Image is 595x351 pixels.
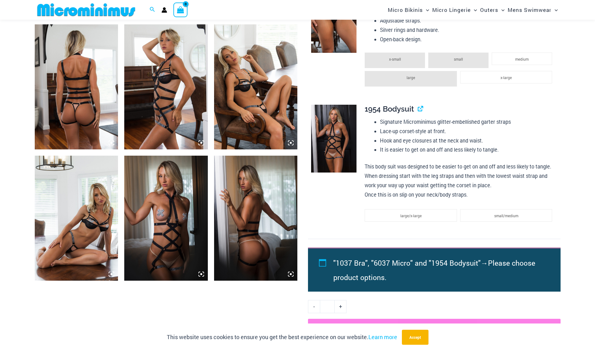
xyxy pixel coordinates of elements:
li: Adjustable straps. [380,16,555,25]
span: 1954 Bodysuit [365,104,414,113]
li: Silver rings and hardware. [380,25,555,35]
li: medium [492,53,552,65]
span: Please choose product options. [333,258,535,282]
a: Micro LingerieMenu ToggleMenu Toggle [431,2,479,18]
span: large [407,75,415,80]
span: Menu Toggle [423,2,429,18]
span: "1037 Bra", "6037 Micro" and "1954 Bodysuit" [333,258,481,268]
button: Add to cart [308,319,560,334]
a: View Shopping Cart, empty [173,3,188,17]
img: Invitation to Temptation Midnight 1954 Bodysuit [214,156,298,281]
span: medium [515,57,529,62]
span: Micro Lingerie [432,2,471,18]
a: Search icon link [150,6,155,14]
li: large/x-large [365,209,457,222]
input: Product quantity [320,300,335,313]
img: Invitation to Temptation Midnight 1954 Bodysuit [311,105,356,173]
li: small [428,53,489,68]
img: Invitation to Temptation Midnight 1037 Bra 6037 Thong [214,24,298,149]
img: Invitation to Temptation Midnight 1037 Bra 6037 Thong 1954 Bodysuit [124,24,208,149]
a: Learn more [368,333,397,341]
span: large/x-large [400,213,422,218]
span: Mens Swimwear [508,2,551,18]
a: OutersMenu ToggleMenu Toggle [479,2,506,18]
span: small [454,57,463,62]
a: - [308,300,320,313]
nav: Site Navigation [385,1,561,19]
li: small/medium [460,209,552,222]
a: Account icon link [162,7,167,13]
img: Invitation to Temptation Midnight 1954 Bodysuit [124,156,208,281]
span: Menu Toggle [498,2,505,18]
span: Outers [480,2,498,18]
li: Open-back design. [380,35,555,44]
li: It is easier to get on and off and less likely to tangle. [380,145,555,154]
a: Mens SwimwearMenu ToggleMenu Toggle [506,2,559,18]
li: x-large [460,71,552,83]
img: MM SHOP LOGO FLAT [35,3,138,17]
span: Micro Bikinis [388,2,423,18]
span: Menu Toggle [551,2,558,18]
li: Lace-up corset-style at front. [380,127,555,136]
li: → [333,256,546,284]
a: + [335,300,346,313]
a: Micro BikinisMenu ToggleMenu Toggle [386,2,431,18]
li: Hook and eye closures at the neck and waist. [380,136,555,145]
p: This website uses cookies to ensure you get the best experience on our website. [167,333,397,342]
p: This body suit was designed to be easier to get on and off and less likely to tangle. When dressi... [365,162,555,199]
li: large [365,71,457,87]
li: x-small [365,53,425,68]
span: x-small [389,57,401,62]
span: Menu Toggle [471,2,477,18]
li: Signature Microminimus glitter-embellished garter straps [380,117,555,127]
span: x-large [500,75,512,80]
button: Accept [402,330,428,345]
span: small/medium [494,213,518,218]
img: Invitation to Temptation Midnight 1037 Bra 6037 Thong [35,156,118,281]
img: Invitation to Temptation Midnight 1037 Bra 6037 Thong 1954 Bodysuit [35,24,118,149]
